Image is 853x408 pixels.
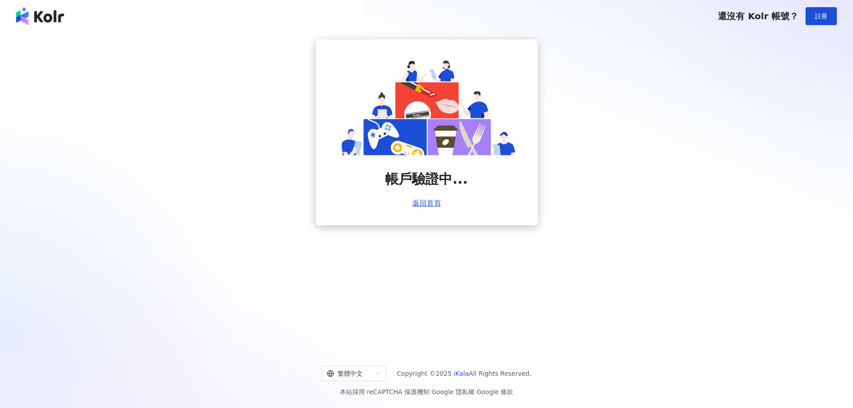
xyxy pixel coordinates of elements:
[337,57,516,155] img: account is verifying
[806,7,837,25] button: 註冊
[16,7,64,25] img: logo
[475,388,477,395] span: |
[454,370,469,377] a: iKala
[432,388,475,395] a: Google 隱私權
[476,388,513,395] a: Google 條款
[815,13,827,20] span: 註冊
[397,368,532,379] span: Copyright © 2025 All Rights Reserved.
[429,388,432,395] span: |
[340,387,513,397] span: 本站採用 reCAPTCHA 保護機制
[385,170,467,189] span: 帳戶驗證中...
[327,366,373,381] div: 繁體中文
[718,11,798,21] span: 還沒有 Kolr 帳號？
[412,199,441,207] a: 返回首頁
